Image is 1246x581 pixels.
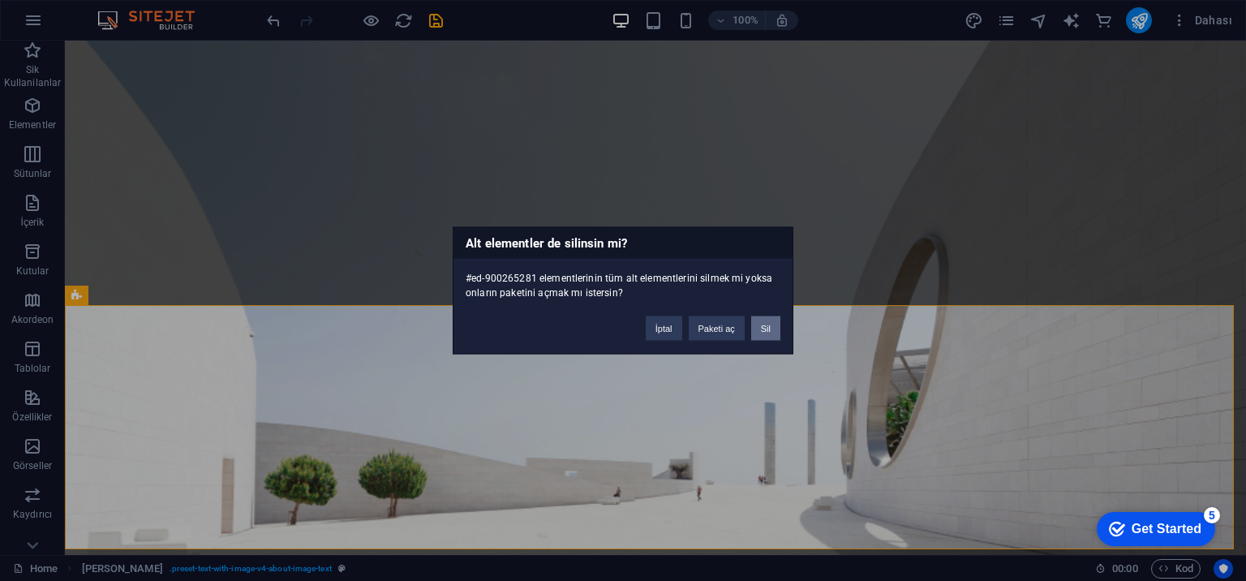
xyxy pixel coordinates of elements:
[751,316,780,341] button: Sil
[646,316,682,341] button: İptal
[689,316,745,341] button: Paketi aç
[453,228,793,259] h3: Alt elementler de silinsin mi?
[116,3,132,19] div: 5
[453,259,793,300] div: #ed-900265281 elementlerinin tüm alt elementlerini silmek mi yoksa onların paketini açmak mı iste...
[44,18,114,32] div: Get Started
[9,8,127,42] div: Get Started 5 items remaining, 0% complete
